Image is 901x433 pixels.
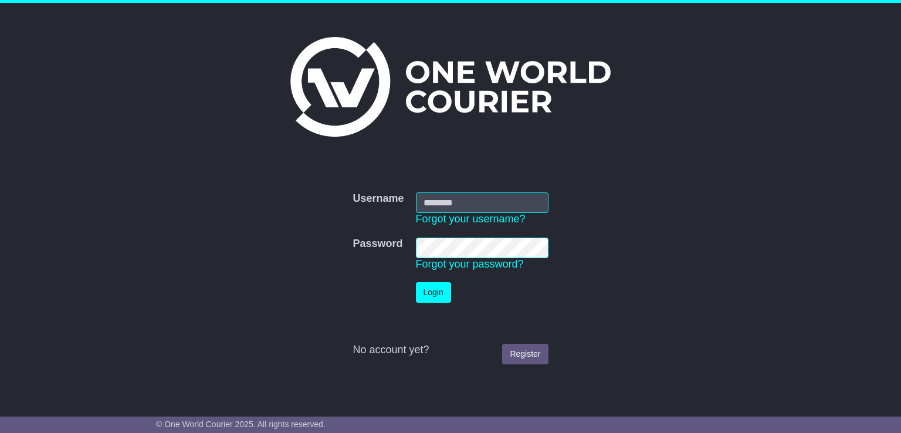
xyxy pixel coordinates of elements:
[502,344,548,364] a: Register
[416,282,451,303] button: Login
[353,344,548,357] div: No account yet?
[290,37,611,137] img: One World
[416,213,526,225] a: Forgot your username?
[353,238,402,251] label: Password
[156,420,326,429] span: © One World Courier 2025. All rights reserved.
[416,258,524,270] a: Forgot your password?
[353,192,404,205] label: Username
